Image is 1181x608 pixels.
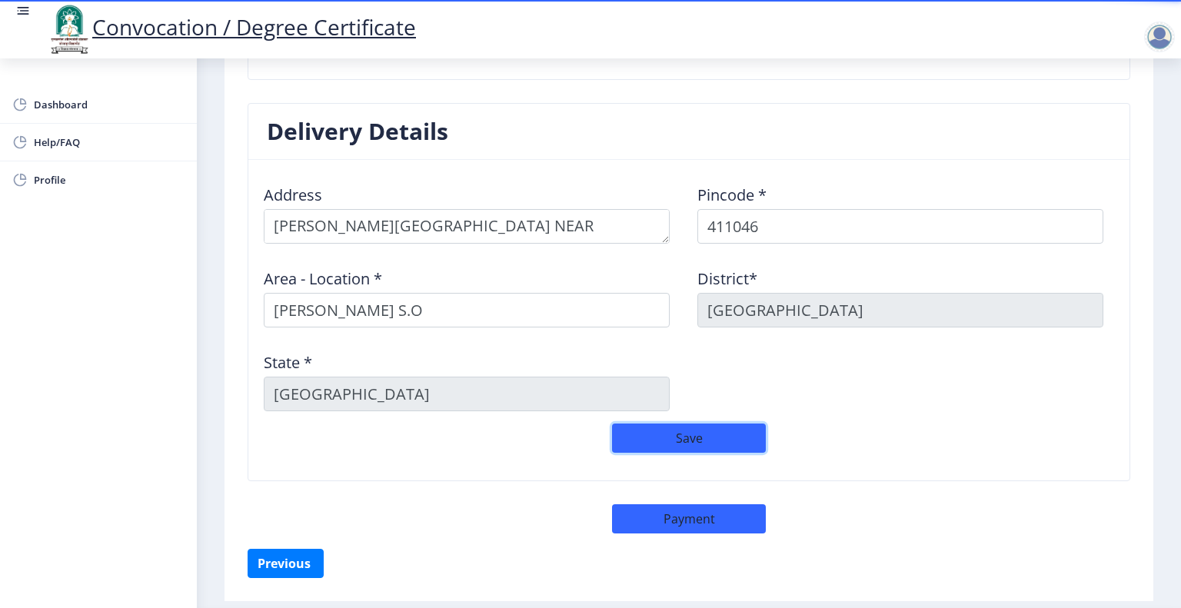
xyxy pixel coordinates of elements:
[34,95,185,114] span: Dashboard
[34,133,185,151] span: Help/FAQ
[264,188,322,203] label: Address
[264,271,382,287] label: Area - Location *
[46,3,92,55] img: logo
[267,116,448,147] h3: Delivery Details
[612,504,766,533] button: Payment
[264,293,670,327] input: Area - Location
[264,355,312,370] label: State *
[697,209,1103,244] input: Pincode
[248,549,324,578] button: Previous ‍
[612,424,766,453] button: Save
[46,12,416,42] a: Convocation / Degree Certificate
[697,271,757,287] label: District*
[264,377,670,411] input: State
[697,188,767,203] label: Pincode *
[34,171,185,189] span: Profile
[697,293,1103,327] input: District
